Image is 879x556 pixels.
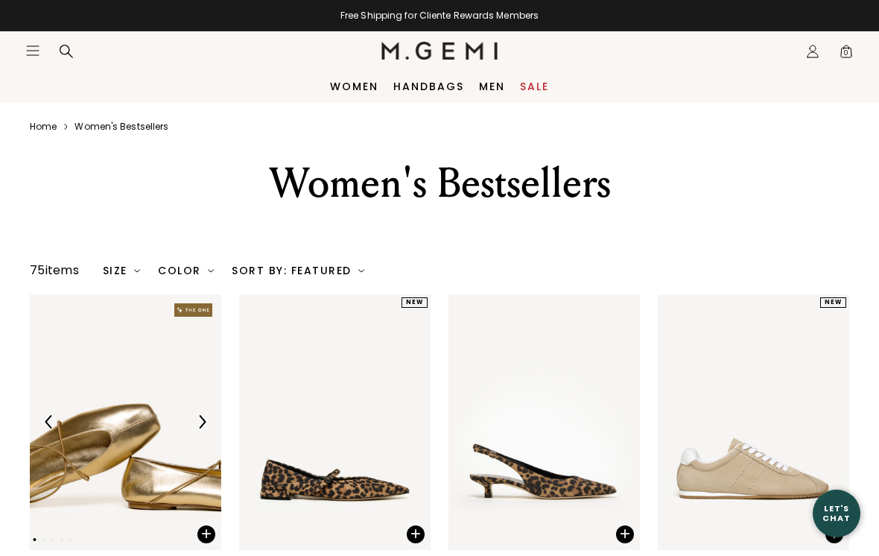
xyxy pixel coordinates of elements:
[813,504,860,522] div: Let's Chat
[448,294,640,550] img: The Lisinda
[479,80,505,92] a: Men
[239,294,431,550] img: The Loriana
[42,415,56,429] img: Previous Arrow
[195,415,209,429] img: Next Arrow
[208,268,214,274] img: chevron-down.svg
[30,294,221,550] img: The Una
[330,80,378,92] a: Women
[25,43,40,58] button: Open site menu
[74,121,168,133] a: Women's bestsellers
[520,80,549,92] a: Sale
[174,303,212,317] img: The One tag
[30,121,57,133] a: Home
[158,265,214,277] div: Color
[381,42,498,60] img: M.Gemi
[820,297,846,308] div: NEW
[358,268,364,274] img: chevron-down.svg
[232,265,364,277] div: Sort By: Featured
[658,294,849,550] img: The Morena
[402,297,428,308] div: NEW
[839,47,854,62] span: 0
[163,157,716,210] div: Women's Bestsellers
[393,80,464,92] a: Handbags
[30,262,79,279] div: 75 items
[103,265,141,277] div: Size
[134,268,140,274] img: chevron-down.svg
